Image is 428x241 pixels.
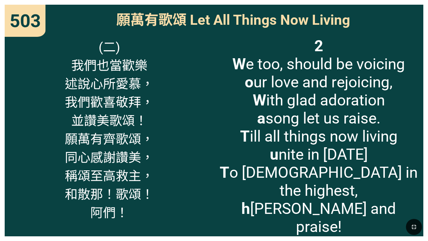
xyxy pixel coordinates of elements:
b: o [245,73,253,91]
b: W [232,55,246,73]
b: W [253,91,266,109]
b: 2 [314,37,323,55]
b: a [257,109,265,127]
b: T [240,127,250,145]
span: (二) 我們也當歡樂 述說心所愛慕， 我們歡喜敬拜， 並讚美歌頌！ 願萬有齊歌頌， 同心感謝讚美， 稱頌至高救主， 和散那！歌頌！ 阿們！ [65,37,154,221]
span: 503 [10,10,41,31]
b: u [270,145,279,163]
span: 願萬有歌頌 Let All Things Now Living [116,8,350,29]
b: T [220,163,229,181]
b: h [241,199,250,218]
